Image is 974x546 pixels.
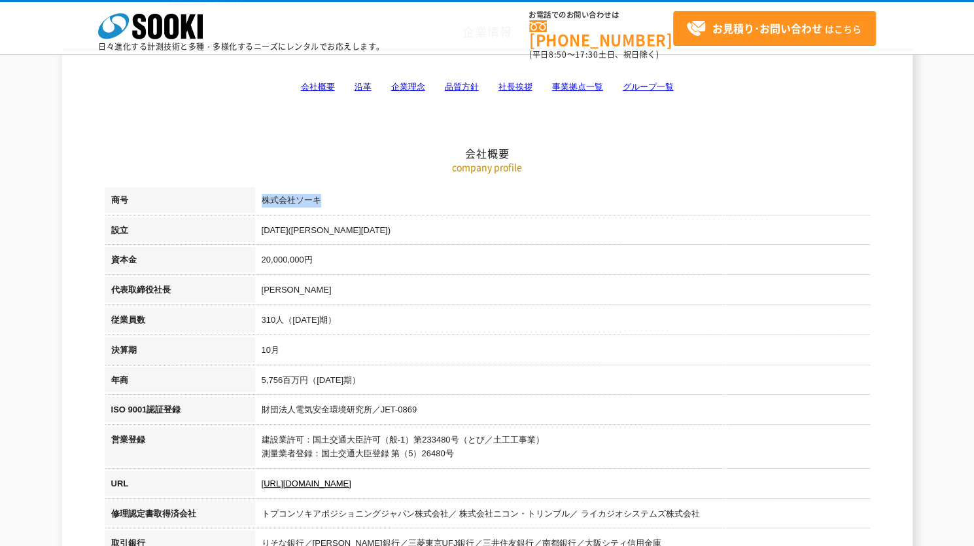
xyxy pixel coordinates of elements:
a: [URL][DOMAIN_NAME] [262,479,351,488]
th: 商号 [105,187,255,217]
a: お見積り･お問い合わせはこちら [673,11,876,46]
a: 社長挨拶 [498,82,532,92]
p: company profile [105,160,870,174]
td: 財団法人電気安全環境研究所／JET-0869 [255,397,870,427]
td: 建設業許可：国土交通大臣許可（般-1）第233480号（とび／土工工事業） 測量業者登録：国土交通大臣登録 第（5）26480号 [255,427,870,471]
td: 5,756百万円（[DATE]期） [255,367,870,397]
th: URL [105,471,255,501]
th: 従業員数 [105,307,255,337]
th: 設立 [105,217,255,247]
a: 企業理念 [391,82,425,92]
a: 品質方針 [445,82,479,92]
th: 決算期 [105,337,255,367]
span: 8:50 [549,48,567,60]
td: [DATE]([PERSON_NAME][DATE]) [255,217,870,247]
th: 代表取締役社長 [105,277,255,307]
td: [PERSON_NAME] [255,277,870,307]
th: 年商 [105,367,255,397]
th: 修理認定書取得済会社 [105,501,255,531]
td: 20,000,000円 [255,247,870,277]
span: はこちら [686,19,861,39]
h2: 会社概要 [105,16,870,160]
td: 10月 [255,337,870,367]
th: ISO 9001認証登録 [105,397,255,427]
td: トプコンソキアポジショニングジャパン株式会社／ 株式会社ニコン・トリンブル／ ライカジオシステムズ株式会社 [255,501,870,531]
th: 営業登録 [105,427,255,471]
a: [PHONE_NUMBER] [529,20,673,47]
th: 資本金 [105,247,255,277]
td: 株式会社ソーキ [255,187,870,217]
a: 会社概要 [301,82,335,92]
a: 事業拠点一覧 [552,82,603,92]
p: 日々進化する計測技術と多種・多様化するニーズにレンタルでお応えします。 [98,43,385,50]
span: (平日 ～ 土日、祝日除く) [529,48,659,60]
a: 沿革 [355,82,372,92]
span: 17:30 [575,48,599,60]
strong: お見積り･お問い合わせ [712,20,822,36]
a: グループ一覧 [623,82,674,92]
span: お電話でのお問い合わせは [529,11,673,19]
td: 310人（[DATE]期） [255,307,870,337]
